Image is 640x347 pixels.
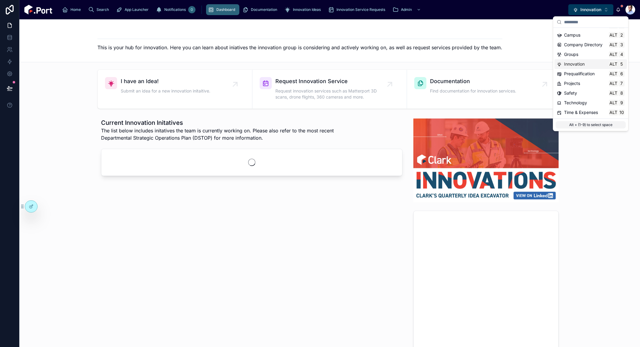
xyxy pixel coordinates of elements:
span: Alt [609,110,617,115]
span: 2 [619,33,624,37]
div: Suggestions [553,28,628,118]
span: Alt [609,81,617,86]
a: Dashboard [206,4,239,15]
span: 3 [619,42,624,47]
p: This is your hub for innovation. Here you can learn about iniatives the innovation group is consi... [97,44,502,51]
span: App Launcher [125,7,149,12]
span: Notifications [164,7,186,12]
button: Select Button [568,4,613,15]
span: Projects [564,80,580,86]
img: App logo [24,5,52,15]
a: DocumentationFind documentation for innovation services. [407,70,562,109]
span: Home [71,7,81,12]
p: The list below includes initatives the team is currently working on. Please also refer to the mos... [101,127,357,141]
span: Alt [609,52,617,57]
span: Submit an idea for a new innovation initaitive. [121,88,210,94]
span: 9 [619,100,624,105]
span: Documentation [430,77,516,86]
span: Admin [401,7,412,12]
a: Notifications0 [154,4,197,15]
a: Admin [391,4,424,15]
span: Safety [564,90,577,96]
p: Alt + (1-9) to select space [556,121,626,128]
span: Request innovation services such as Matterport 3D scans, drone flights, 360 cameras and more. [275,88,390,100]
span: Request Innovation Service [275,77,390,86]
span: Dashboard [216,7,235,12]
span: 8 [619,91,624,96]
span: Alt [609,91,617,96]
span: Alt [609,100,617,105]
span: Innovation Ideas [293,7,321,12]
span: Documentation [251,7,277,12]
span: Innovation Service Requests [336,7,385,12]
span: Find documentation for innovation services. [430,88,516,94]
a: Innovation Ideas [283,4,325,15]
span: Innovation [564,61,585,67]
div: scrollable content [57,3,568,16]
a: Request Innovation ServiceRequest innovation services such as Matterport 3D scans, drone flights,... [252,70,407,109]
span: Alt [609,62,617,66]
img: Breaking Ground [97,27,502,34]
span: 7 [619,81,624,86]
a: App Launcher [114,4,153,15]
span: Time & Expenses [564,109,598,115]
span: Alt [609,33,617,37]
span: 4 [619,52,624,57]
span: Alt [609,42,617,47]
span: 6 [619,71,624,76]
span: Search [97,7,109,12]
div: 0 [188,6,195,13]
span: 5 [619,62,624,66]
span: I have an Idea! [121,77,210,86]
a: I have an Idea!Submit an idea for a new innovation initaitive. [98,70,252,109]
a: Search [86,4,113,15]
span: Company Directory [564,42,602,48]
img: Innovation [413,118,559,202]
a: Home [60,4,85,15]
a: Innovation Service Requests [326,4,389,15]
span: Prequalification [564,71,595,77]
a: Documentation [241,4,281,15]
span: Alt [609,71,617,76]
span: Campus [564,32,580,38]
span: Technology [564,100,587,106]
span: 10 [619,110,624,115]
h1: Current Innovation Initatives [101,118,357,127]
span: Innovation [580,7,601,13]
span: Groups [564,51,578,57]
